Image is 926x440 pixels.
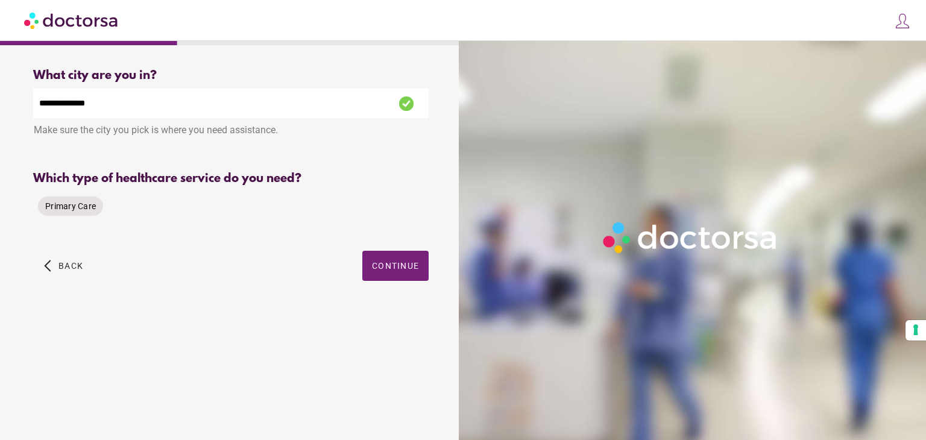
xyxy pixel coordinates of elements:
button: Your consent preferences for tracking technologies [906,320,926,341]
span: Continue [372,261,419,271]
div: Make sure the city you pick is where you need assistance. [33,118,429,145]
span: Primary Care [45,201,96,211]
img: icons8-customer-100.png [894,13,911,30]
img: Logo-Doctorsa-trans-White-partial-flat.png [598,217,783,258]
div: What city are you in? [33,69,429,83]
button: arrow_back_ios Back [39,251,88,281]
div: Which type of healthcare service do you need? [33,172,429,186]
span: Back [58,261,83,271]
button: Continue [362,251,429,281]
img: Doctorsa.com [24,7,119,34]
